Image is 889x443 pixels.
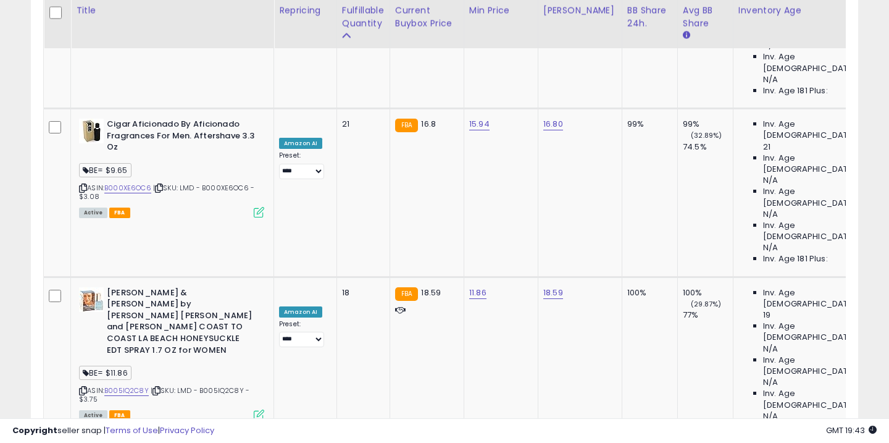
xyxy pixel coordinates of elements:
span: Inv. Age [DEMOGRAPHIC_DATA]-180: [763,220,876,242]
div: Fulfillable Quantity [342,4,385,30]
span: Inv. Age 181 Plus: [763,253,828,264]
div: 99% [683,119,733,130]
div: Current Buybox Price [395,4,459,30]
span: | SKU: LMD - B005IQ2C8Y - $3.75 [79,386,249,404]
div: Title [76,4,269,17]
div: 74.5% [683,141,733,153]
span: Inv. Age [DEMOGRAPHIC_DATA]: [763,321,876,343]
span: N/A [763,74,778,85]
div: 77% [683,310,733,321]
small: FBA [395,287,418,301]
div: 21 [342,119,380,130]
span: All listings currently available for purchase on Amazon [79,208,107,218]
div: ASIN: [79,119,264,216]
span: Inv. Age [DEMOGRAPHIC_DATA]: [763,186,876,208]
span: 18.59 [421,287,441,298]
a: 11.86 [469,287,486,299]
div: BB Share 24h. [627,4,672,30]
span: 2025-10-11 19:43 GMT [826,424,877,436]
div: Preset: [279,151,327,179]
div: Amazon AI [279,138,322,149]
a: Privacy Policy [160,424,214,436]
a: 16.80 [543,118,563,130]
div: 99% [627,119,668,130]
small: Avg BB Share. [683,30,690,41]
a: 18.59 [543,287,563,299]
span: Inv. Age [DEMOGRAPHIC_DATA]-180: [763,388,876,410]
div: seller snap | | [12,425,214,437]
span: 21 [763,141,770,153]
small: (29.87%) [691,299,721,309]
div: Repricing [279,4,332,17]
div: Preset: [279,320,327,348]
span: N/A [763,344,778,355]
span: | SKU: LMD - B000XE6OC6 - $3.08 [79,183,254,201]
div: Avg BB Share [683,4,728,30]
span: 19 [763,310,770,321]
span: Inv. Age [DEMOGRAPHIC_DATA]: [763,153,876,175]
small: FBA [395,119,418,132]
span: N/A [763,242,778,253]
a: B000XE6OC6 [104,183,151,193]
span: Inv. Age [DEMOGRAPHIC_DATA]: [763,355,876,377]
span: FBA [109,208,130,218]
div: [PERSON_NAME] [543,4,617,17]
span: Inv. Age [DEMOGRAPHIC_DATA]: [763,287,876,310]
strong: Copyright [12,424,57,436]
a: Terms of Use [106,424,158,436]
span: Inv. Age [DEMOGRAPHIC_DATA]-180: [763,51,876,74]
span: N/A [763,377,778,388]
a: B005IQ2C8Y [104,386,149,396]
span: N/A [763,175,778,186]
span: N/A [763,209,778,220]
div: 100% [683,287,733,298]
span: BE= $9.65 [79,163,131,177]
img: 4150zJUhEJL._SL40_.jpg [79,119,104,143]
div: Min Price [469,4,533,17]
img: 41Vi0UkUk2L._SL40_.jpg [79,287,104,312]
span: BE= $11.86 [79,366,131,380]
div: Inventory Age [738,4,880,17]
a: 15.94 [469,118,490,130]
span: Inv. Age 181 Plus: [763,85,828,96]
small: (32.89%) [691,130,722,140]
div: 18 [342,287,380,298]
b: [PERSON_NAME] & [PERSON_NAME] by [PERSON_NAME] [PERSON_NAME] and [PERSON_NAME] COAST TO COAST LA ... [107,287,257,359]
span: Inv. Age [DEMOGRAPHIC_DATA]: [763,119,876,141]
span: 16.8 [421,118,436,130]
div: Amazon AI [279,306,322,318]
div: 100% [627,287,668,298]
b: Cigar Aficionado By Aficionado Fragrances For Men. Aftershave 3.3 Oz [107,119,257,156]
